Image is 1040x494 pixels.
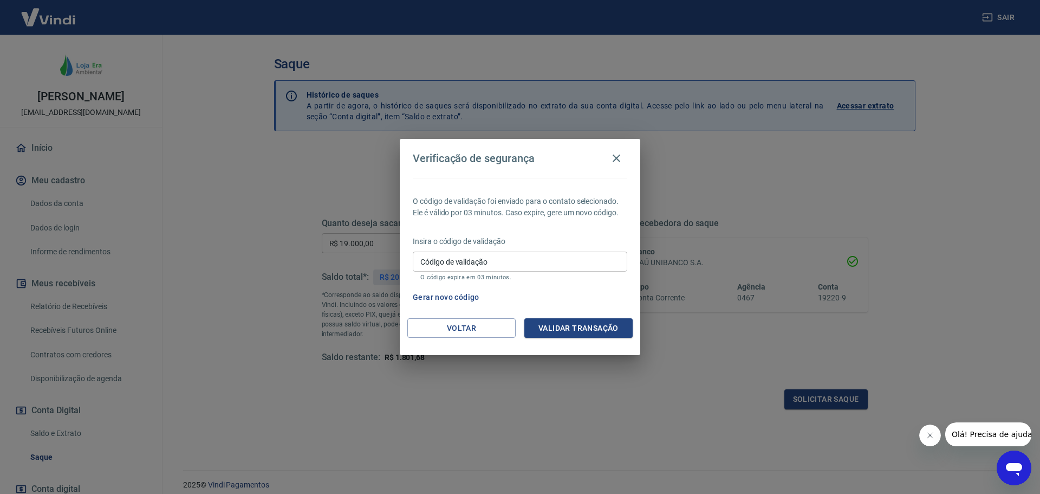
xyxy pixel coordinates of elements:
span: Olá! Precisa de ajuda? [6,8,91,16]
button: Gerar novo código [408,287,484,307]
h4: Verificação de segurança [413,152,535,165]
p: Insira o código de validação [413,236,627,247]
p: O código expira em 03 minutos. [420,274,620,281]
button: Validar transação [524,318,633,338]
iframe: Mensagem da empresa [945,422,1031,446]
p: O código de validação foi enviado para o contato selecionado. Ele é válido por 03 minutos. Caso e... [413,196,627,219]
iframe: Botão para abrir a janela de mensagens [997,451,1031,485]
iframe: Fechar mensagem [919,425,941,446]
button: Voltar [407,318,516,338]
